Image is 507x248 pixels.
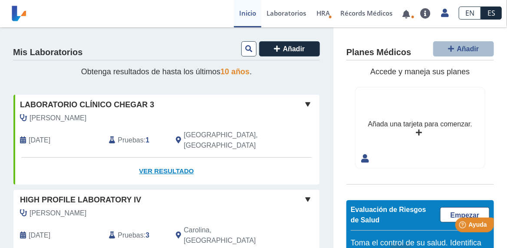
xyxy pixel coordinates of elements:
span: 2025-03-04 [29,230,50,241]
span: Añadir [283,45,305,53]
span: Añadir [457,45,479,53]
span: Carolina, PR [184,225,274,246]
div: Añada una tarjeta para comenzar. [368,119,472,129]
span: Obtenga resultados de hasta los últimos . [81,67,252,76]
span: Evaluación de Riesgos de Salud [351,206,426,224]
a: ES [481,7,502,20]
b: 3 [145,231,149,239]
iframe: Help widget launcher [430,214,497,238]
span: 2025-08-30 [29,135,50,145]
button: Añadir [433,41,494,56]
span: 10 años [221,67,250,76]
button: Añadir [259,41,320,56]
div: : [102,225,169,246]
span: Rio Grande, PR [184,130,274,151]
span: Pruebas [118,135,143,145]
b: 1 [145,136,149,144]
a: Empezar [440,207,490,222]
h4: Planes Médicos [346,47,411,58]
span: Pruebas [118,230,143,241]
span: Alvarado Davila, Marieliz [30,208,86,218]
a: EN [459,7,481,20]
span: Laboratorio Clínico Chegar 3 [20,99,154,111]
a: Ver Resultado [13,158,319,185]
h4: Mis Laboratorios [13,47,82,58]
span: Rivera Irizarry, Jomarie [30,113,86,123]
span: Accede y maneja sus planes [370,67,470,76]
span: Empezar [451,212,480,219]
span: HRA [316,9,330,17]
div: : [102,130,169,151]
span: High Profile Laboratory IV [20,194,141,206]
